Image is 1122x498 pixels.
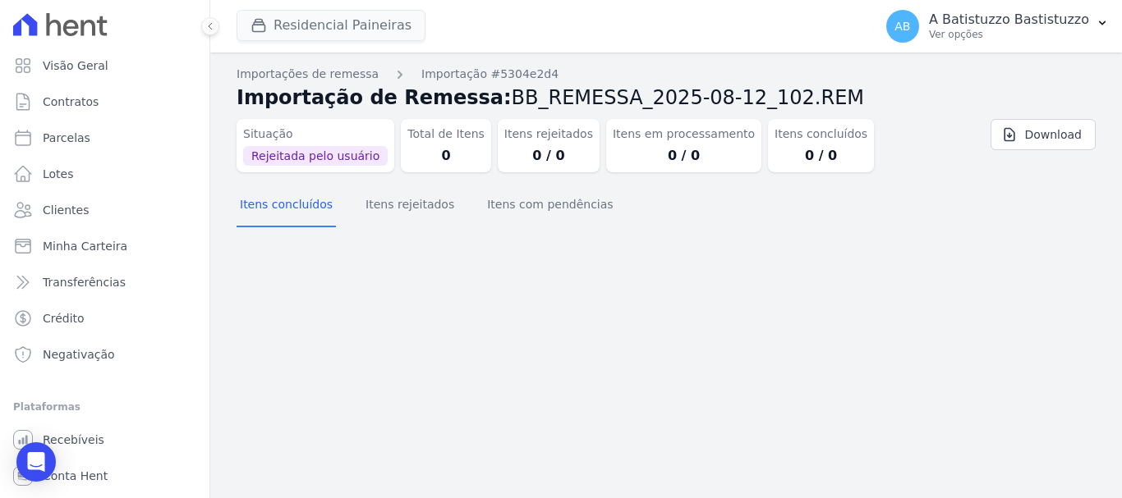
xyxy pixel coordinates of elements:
dd: 0 / 0 [504,146,593,166]
nav: Breadcrumb [237,66,1096,83]
p: Ver opções [929,28,1089,41]
span: Minha Carteira [43,238,127,254]
a: Minha Carteira [7,230,203,263]
dd: 0 / 0 [613,146,755,166]
dd: 0 [407,146,485,166]
a: Importações de remessa [237,66,379,83]
span: Clientes [43,202,89,218]
a: Clientes [7,194,203,226]
span: Visão Geral [43,57,108,74]
a: Contratos [7,85,203,118]
a: Parcelas [7,121,203,154]
a: Transferências [7,266,203,299]
span: Lotes [43,166,74,182]
dt: Itens em processamento [613,126,755,143]
h2: Importação de Remessa: [237,83,1096,112]
span: Recebíveis [43,432,104,448]
a: Download [991,119,1096,150]
a: Lotes [7,158,203,190]
div: Open Intercom Messenger [16,442,56,482]
button: Itens com pendências [484,185,616,227]
div: Plataformas [13,397,196,417]
a: Crédito [7,302,203,335]
dt: Situação [243,126,388,143]
span: BB_REMESSA_2025-08-12_102.REM [512,86,864,109]
button: AB A Batistuzzo Bastistuzzo Ver opções [873,3,1122,49]
a: Conta Hent [7,459,203,492]
dt: Itens rejeitados [504,126,593,143]
span: Conta Hent [43,468,108,484]
span: Crédito [43,310,85,327]
a: Negativação [7,338,203,371]
dt: Total de Itens [407,126,485,143]
span: Transferências [43,274,126,290]
span: Negativação [43,346,115,363]
dd: 0 / 0 [775,146,867,166]
button: Itens concluídos [237,185,336,227]
span: Contratos [43,94,99,110]
a: Recebíveis [7,423,203,456]
a: Visão Geral [7,49,203,82]
button: Itens rejeitados [362,185,458,227]
p: A Batistuzzo Bastistuzzo [929,11,1089,28]
button: Residencial Paineiras [237,10,425,41]
a: Importação #5304e2d4 [421,66,559,83]
span: AB [894,21,910,32]
span: Rejeitada pelo usuário [243,146,388,166]
dt: Itens concluídos [775,126,867,143]
span: Parcelas [43,130,90,146]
